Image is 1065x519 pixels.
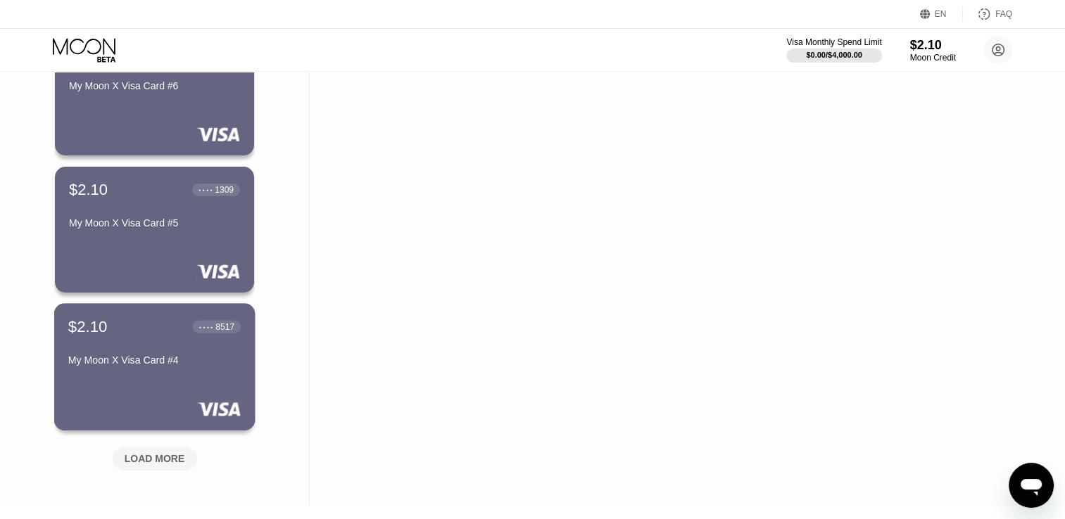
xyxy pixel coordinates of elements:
[995,9,1012,19] div: FAQ
[910,38,956,63] div: $2.10Moon Credit
[786,37,881,63] div: Visa Monthly Spend Limit$0.00/$4,000.00
[69,181,108,199] div: $2.10
[68,317,108,335] div: $2.10
[215,321,234,331] div: 8517
[69,80,240,91] div: My Moon X Visa Card #6
[963,7,1012,21] div: FAQ
[786,37,881,47] div: Visa Monthly Spend Limit
[920,7,963,21] div: EN
[199,324,213,328] div: ● ● ● ●
[935,9,947,19] div: EN
[68,354,241,366] div: My Moon X Visa Card #4
[1009,463,1054,508] iframe: Button to launch messaging window
[55,30,254,155] div: $2.10● ● ● ●1076My Moon X Visa Card #6
[198,188,213,192] div: ● ● ● ●
[910,38,956,53] div: $2.10
[806,51,862,59] div: $0.00 / $4,000.00
[102,441,208,470] div: LOAD MORE
[125,452,185,465] div: LOAD MORE
[55,304,254,430] div: $2.10● ● ● ●8517My Moon X Visa Card #4
[215,185,234,195] div: 1309
[69,217,240,229] div: My Moon X Visa Card #5
[55,167,254,293] div: $2.10● ● ● ●1309My Moon X Visa Card #5
[910,53,956,63] div: Moon Credit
